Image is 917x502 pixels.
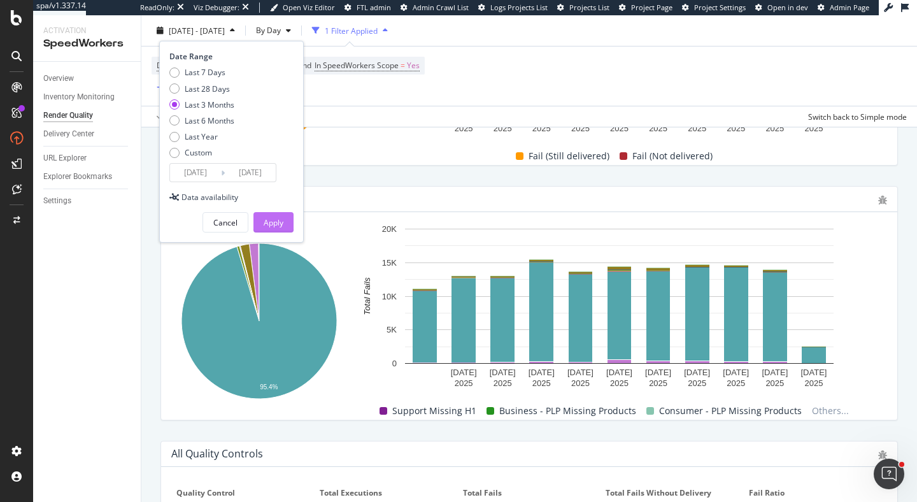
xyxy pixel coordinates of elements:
[800,368,827,377] text: [DATE]
[455,378,473,388] text: 2025
[152,80,203,96] button: Add Filter
[171,236,346,410] svg: A chart.
[765,124,784,133] text: 2025
[43,36,131,51] div: SpeedWorkers
[610,378,629,388] text: 2025
[315,60,399,71] span: In SpeedWorkers Scope
[755,3,808,13] a: Open in dev
[401,60,405,71] span: =
[213,217,238,228] div: Cancel
[392,403,476,419] span: Support Missing H1
[152,20,240,41] button: [DATE] - [DATE]
[140,3,174,13] div: ReadOnly:
[357,3,391,12] span: FTL admin
[804,124,823,133] text: 2025
[251,20,296,41] button: By Day
[169,99,234,110] div: Last 3 Months
[43,127,132,141] a: Delivery Center
[874,459,904,489] iframe: Intercom live chat
[298,60,311,71] span: and
[569,3,609,12] span: Projects List
[723,368,749,377] text: [DATE]
[632,148,713,164] span: Fail (Not delivered)
[362,277,372,315] text: Total Fails
[494,124,512,133] text: 2025
[43,170,132,183] a: Explorer Bookmarks
[325,25,378,36] div: 1 Filter Applied
[43,109,132,122] a: Render Quality
[645,368,671,377] text: [DATE]
[682,3,746,13] a: Project Settings
[169,67,234,78] div: Last 7 Days
[765,378,784,388] text: 2025
[688,378,706,388] text: 2025
[157,60,181,71] span: Device
[307,20,393,41] button: 1 Filter Applied
[684,368,710,377] text: [DATE]
[727,378,745,388] text: 2025
[878,196,887,204] div: bug
[490,368,516,377] text: [DATE]
[762,368,788,377] text: [DATE]
[649,378,667,388] text: 2025
[43,90,132,104] a: Inventory Monitoring
[260,384,278,391] text: 95.4%
[283,3,335,12] span: Open Viz Editor
[571,378,590,388] text: 2025
[532,124,551,133] text: 2025
[176,487,306,499] span: Quality Control
[152,106,188,127] button: Apply
[557,3,609,13] a: Projects List
[451,368,477,377] text: [DATE]
[727,124,745,133] text: 2025
[807,403,854,419] span: Others...
[804,378,823,388] text: 2025
[169,51,290,62] div: Date Range
[264,217,283,228] div: Apply
[352,222,887,391] div: A chart.
[382,292,397,301] text: 10K
[407,57,420,75] span: Yes
[43,25,131,36] div: Activation
[185,147,212,158] div: Custom
[659,403,802,419] span: Consumer - PLP Missing Products
[43,127,94,141] div: Delivery Center
[499,403,636,419] span: Business - PLP Missing Products
[688,124,706,133] text: 2025
[463,487,593,499] span: Total Fails
[43,152,132,165] a: URL Explorer
[170,164,221,182] input: Start Date
[185,99,234,110] div: Last 3 Months
[43,194,132,208] a: Settings
[749,487,879,499] span: Fail Ratio
[253,212,294,233] button: Apply
[43,194,71,208] div: Settings
[490,3,548,12] span: Logs Projects List
[169,25,225,36] span: [DATE] - [DATE]
[571,124,590,133] text: 2025
[169,147,234,158] div: Custom
[382,258,397,268] text: 15K
[767,3,808,12] span: Open in dev
[529,368,555,377] text: [DATE]
[43,90,115,104] div: Inventory Monitoring
[610,124,629,133] text: 2025
[455,124,473,133] text: 2025
[194,3,239,13] div: Viz Debugger:
[43,72,74,85] div: Overview
[382,224,397,234] text: 20K
[171,447,263,460] div: All Quality Controls
[185,131,218,142] div: Last Year
[387,325,397,334] text: 5K
[225,164,276,182] input: End Date
[43,170,112,183] div: Explorer Bookmarks
[649,124,667,133] text: 2025
[413,3,469,12] span: Admin Crawl List
[43,109,93,122] div: Render Quality
[43,152,87,165] div: URL Explorer
[43,72,132,85] a: Overview
[185,115,234,126] div: Last 6 Months
[529,148,609,164] span: Fail (Still delivered)
[803,106,907,127] button: Switch back to Simple mode
[830,3,869,12] span: Admin Page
